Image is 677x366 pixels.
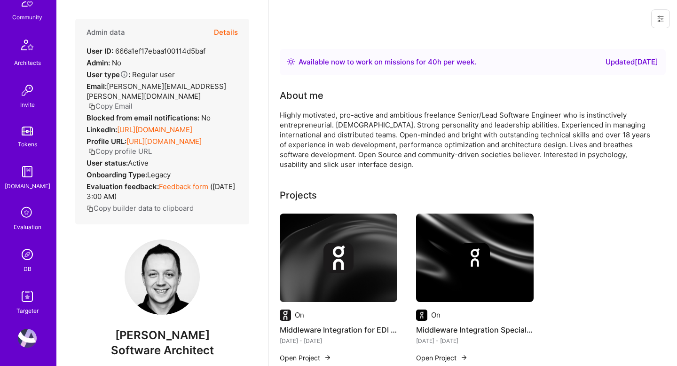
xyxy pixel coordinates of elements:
[128,159,149,167] span: Active
[280,88,323,103] div: About me
[214,19,238,46] button: Details
[87,182,238,201] div: ( [DATE] 3:00 AM )
[416,353,468,363] button: Open Project
[88,148,95,155] i: icon Copy
[428,57,437,66] span: 40
[126,137,202,146] a: [URL][DOMAIN_NAME]
[416,214,534,302] img: cover
[87,82,226,101] span: [PERSON_NAME][EMAIL_ADDRESS][PERSON_NAME][DOMAIN_NAME]
[24,264,31,274] div: DB
[431,310,441,320] div: On
[88,101,133,111] button: Copy Email
[87,205,94,212] i: icon Copy
[18,287,37,306] img: Skill Targeter
[87,58,110,67] strong: Admin:
[416,336,534,346] div: [DATE] - [DATE]
[87,82,107,91] strong: Email:
[75,328,249,342] span: [PERSON_NAME]
[18,204,36,222] i: icon SelectionTeam
[280,214,397,302] img: cover
[324,354,331,361] img: arrow-right
[88,146,152,156] button: Copy profile URL
[323,243,354,273] img: Company logo
[280,188,317,202] div: Projects
[87,70,130,79] strong: User type :
[18,139,37,149] div: Tokens
[16,35,39,58] img: Architects
[299,56,476,68] div: Available now to work on missions for h per week .
[280,353,331,363] button: Open Project
[87,203,194,213] button: Copy builder data to clipboard
[87,137,126,146] strong: Profile URL:
[117,125,192,134] a: [URL][DOMAIN_NAME]
[18,329,37,348] img: User Avatar
[87,47,113,56] strong: User ID:
[88,103,95,110] i: icon Copy
[87,170,147,179] strong: Onboarding Type:
[14,222,41,232] div: Evaluation
[280,110,656,169] div: Highly motivated, pro-active and ambitious freelance Senior/Lead Software Engineer who is instinc...
[280,324,397,336] h4: Middleware Integration for EDI and Dynamics 365 for [DOMAIN_NAME]
[295,310,304,320] div: On
[12,12,42,22] div: Community
[606,56,658,68] div: Updated [DATE]
[22,127,33,135] img: tokens
[18,81,37,100] img: Invite
[280,336,397,346] div: [DATE] - [DATE]
[147,170,171,179] span: legacy
[460,354,468,361] img: arrow-right
[87,125,117,134] strong: LinkedIn:
[16,306,39,316] div: Targeter
[16,329,39,348] a: User Avatar
[20,100,35,110] div: Invite
[87,28,125,37] h4: Admin data
[87,70,175,80] div: Regular user
[460,243,490,273] img: Company logo
[18,162,37,181] img: guide book
[280,310,291,321] img: Company logo
[87,58,121,68] div: No
[87,182,159,191] strong: Evaluation feedback:
[120,70,128,79] i: Help
[159,182,208,191] a: Feedback form
[87,113,201,122] strong: Blocked from email notifications:
[87,113,211,123] div: No
[416,324,534,336] h4: Middleware Integration Specialist
[287,58,295,65] img: Availability
[18,245,37,264] img: Admin Search
[416,310,427,321] img: Company logo
[111,343,214,357] span: Software Architect
[87,159,128,167] strong: User status:
[5,181,50,191] div: [DOMAIN_NAME]
[125,239,200,315] img: User Avatar
[14,58,41,68] div: Architects
[87,46,205,56] div: 666a1ef17ebaa100114d5baf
